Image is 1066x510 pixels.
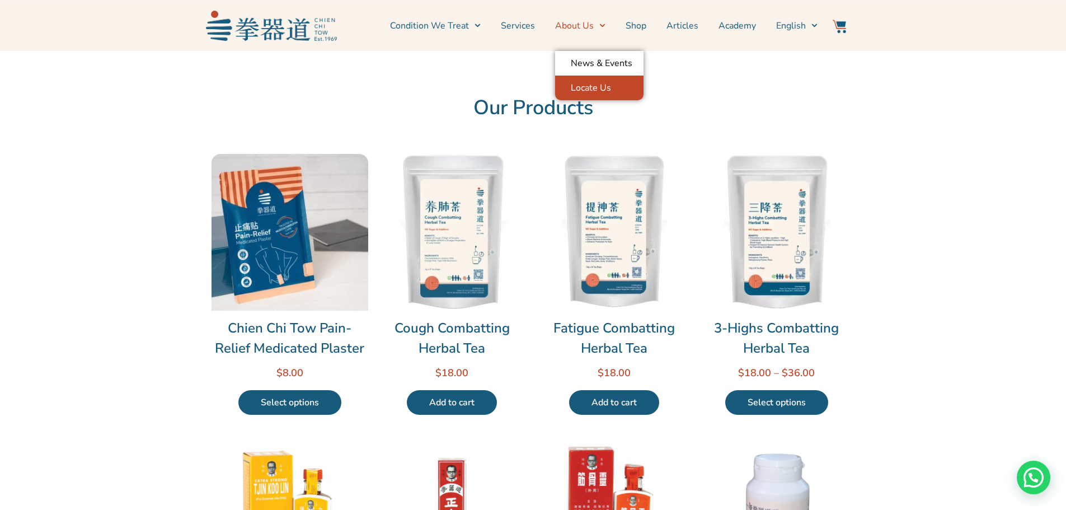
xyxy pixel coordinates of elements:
[626,12,646,40] a: Shop
[501,12,535,40] a: Services
[390,12,481,40] a: Condition We Treat
[698,318,855,358] a: 3-Highs Combatting Herbal Tea
[725,390,828,415] a: Select options for “3-Highs Combatting Herbal Tea”
[598,366,631,380] bdi: 18.00
[212,96,855,120] h2: Our Products
[569,390,659,415] a: Add to cart: “Fatigue Combatting Herbal Tea”
[719,12,756,40] a: Academy
[435,366,468,380] bdi: 18.00
[555,12,605,40] a: About Us
[774,366,779,380] span: –
[536,154,693,311] img: Fatigue Combatting Herbal Tea
[555,51,644,100] ul: About Us
[1017,461,1050,494] div: Need help? WhatsApp contact
[833,20,846,33] img: Website Icon-03
[782,366,788,380] span: $
[776,12,818,40] a: Switch to English
[435,366,442,380] span: $
[782,366,815,380] bdi: 36.00
[738,366,744,380] span: $
[698,154,855,311] img: 3-Highs Combatting Herbal Tea
[276,366,303,380] bdi: 8.00
[374,154,530,311] img: Cough Combatting Herbal Tea
[212,318,368,358] a: Chien Chi Tow Pain-Relief Medicated Plaster
[598,366,604,380] span: $
[555,51,644,76] a: News & Events
[738,366,771,380] bdi: 18.00
[555,76,644,100] a: Locate Us
[407,390,497,415] a: Add to cart: “Cough Combatting Herbal Tea”
[666,12,698,40] a: Articles
[238,390,341,415] a: Select options for “Chien Chi Tow Pain-Relief Medicated Plaster”
[342,12,818,40] nav: Menu
[536,318,693,358] a: Fatigue Combatting Herbal Tea
[776,19,806,32] span: English
[212,154,368,311] img: Chien Chi Tow Pain-Relief Medicated Plaster
[374,318,530,358] a: Cough Combatting Herbal Tea
[276,366,283,380] span: $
